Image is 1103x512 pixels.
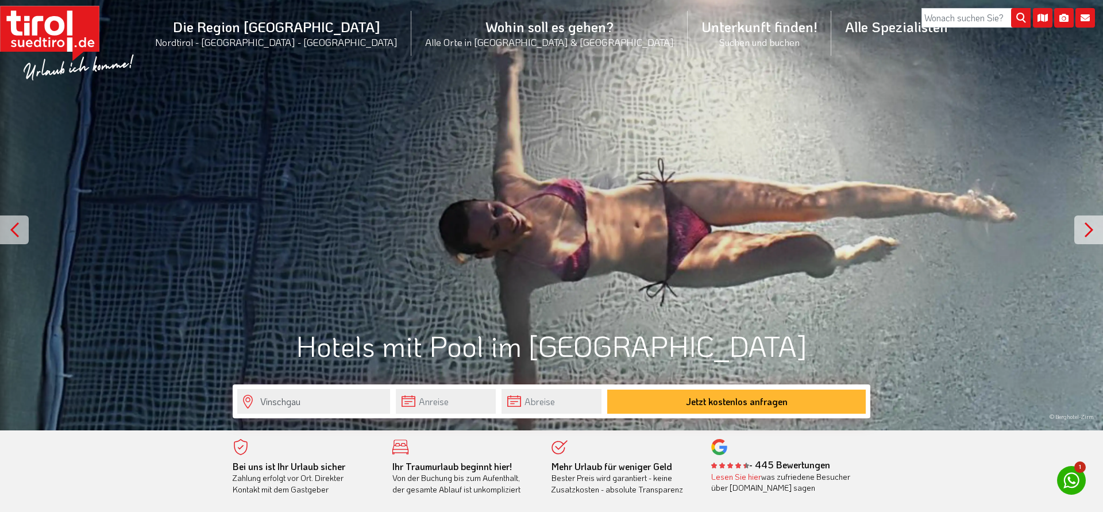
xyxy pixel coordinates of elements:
[1054,8,1074,28] i: Fotogalerie
[711,459,830,471] b: - 445 Bewertungen
[233,330,870,361] h1: Hotels mit Pool im [GEOGRAPHIC_DATA]
[141,5,411,61] a: Die Region [GEOGRAPHIC_DATA]Nordtirol - [GEOGRAPHIC_DATA] - [GEOGRAPHIC_DATA]
[237,389,390,414] input: Wo soll's hingehen?
[155,36,398,48] small: Nordtirol - [GEOGRAPHIC_DATA] - [GEOGRAPHIC_DATA]
[1057,466,1086,495] a: 1
[502,389,601,414] input: Abreise
[392,460,512,472] b: Ihr Traumurlaub beginnt hier!
[831,5,962,48] a: Alle Spezialisten
[392,461,535,495] div: Von der Buchung bis zum Aufenthalt, der gesamte Ablauf ist unkompliziert
[711,471,854,494] div: was zufriedene Besucher über [DOMAIN_NAME] sagen
[1075,8,1095,28] i: Kontakt
[551,460,672,472] b: Mehr Urlaub für weniger Geld
[688,5,831,61] a: Unterkunft finden!Suchen und buchen
[1033,8,1052,28] i: Karte öffnen
[233,460,345,472] b: Bei uns ist Ihr Urlaub sicher
[551,461,694,495] div: Bester Preis wird garantiert - keine Zusatzkosten - absolute Transparenz
[701,36,817,48] small: Suchen und buchen
[233,461,375,495] div: Zahlung erfolgt vor Ort. Direkter Kontakt mit dem Gastgeber
[396,389,496,414] input: Anreise
[921,8,1031,28] input: Wonach suchen Sie?
[607,390,866,414] button: Jetzt kostenlos anfragen
[425,36,674,48] small: Alle Orte in [GEOGRAPHIC_DATA] & [GEOGRAPHIC_DATA]
[711,471,761,482] a: Lesen Sie hier
[411,5,688,61] a: Wohin soll es gehen?Alle Orte in [GEOGRAPHIC_DATA] & [GEOGRAPHIC_DATA]
[1074,461,1086,473] span: 1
